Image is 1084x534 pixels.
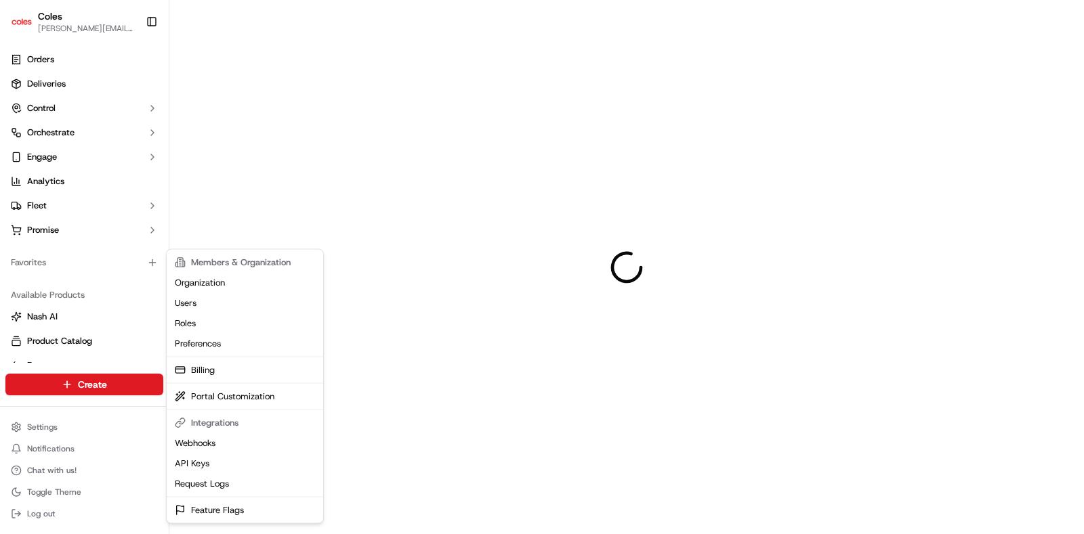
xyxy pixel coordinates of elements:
[27,487,81,497] span: Toggle Theme
[14,14,41,41] img: Nash
[27,102,56,114] span: Control
[27,200,47,212] span: Fleet
[27,151,57,163] span: Engage
[169,334,320,354] a: Preferences
[27,311,58,323] span: Nash AI
[169,433,320,453] a: Webhooks
[169,293,320,313] a: Users
[114,198,125,208] div: 💻
[38,9,62,23] span: Coles
[38,23,135,34] span: [PERSON_NAME][EMAIL_ADDRESS][DOMAIN_NAME]
[169,386,320,407] a: Portal Customization
[8,191,109,215] a: 📗Knowledge Base
[169,252,320,273] div: Members & Organization
[5,284,163,306] div: Available Products
[27,422,58,432] span: Settings
[27,175,64,187] span: Analytics
[135,229,164,240] span: Pylon
[169,500,320,520] a: Feature Flags
[230,133,247,150] button: Start new chat
[78,378,107,391] span: Create
[46,129,222,143] div: Start new chat
[27,78,66,90] span: Deliveries
[14,129,38,154] img: 1736555255976-a54dd68f-1ca7-489b-9aae-adbdc363a1c4
[128,196,217,210] span: API Documentation
[169,474,320,494] a: Request Logs
[11,11,33,32] img: Coles
[169,313,320,334] a: Roles
[96,229,164,240] a: Powered byPylon
[14,54,247,76] p: Welcome 👋
[169,453,320,474] a: API Keys
[169,360,320,380] a: Billing
[27,465,77,476] span: Chat with us!
[5,252,163,273] div: Favorites
[14,198,24,208] div: 📗
[169,413,320,433] div: Integrations
[27,53,54,66] span: Orders
[27,443,75,454] span: Notifications
[27,224,59,236] span: Promise
[27,359,58,372] span: Returns
[27,508,55,519] span: Log out
[46,143,171,154] div: We're available if you need us!
[27,127,75,139] span: Orchestrate
[35,87,244,102] input: Got a question? Start typing here...
[27,196,104,210] span: Knowledge Base
[109,191,223,215] a: 💻API Documentation
[169,273,320,293] a: Organization
[27,335,92,347] span: Product Catalog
